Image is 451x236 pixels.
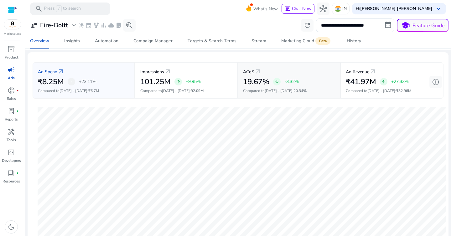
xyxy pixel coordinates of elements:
[123,19,136,32] button: search_insights
[435,5,442,13] span: keyboard_arrow_down
[16,89,19,92] span: fiber_manual_record
[346,88,438,94] p: Compared to :
[60,88,87,93] span: [DATE] - [DATE]
[40,22,68,29] h3: Fire-Boltt
[292,6,312,12] span: Chat Now
[381,79,386,84] span: arrow_upward
[317,3,329,15] button: hub
[8,223,15,231] span: dark_mode
[133,39,173,43] div: Campaign Manager
[16,172,19,174] span: fiber_manual_record
[186,80,201,84] p: +9.95%
[70,78,73,85] span: -
[78,22,84,28] span: wand_stars
[346,69,369,75] p: Ad Revenue
[346,77,376,86] h2: ₹41.97M
[3,178,20,184] p: Resources
[7,137,16,143] p: Tools
[116,22,122,28] span: lab_profile
[8,45,15,53] span: inventory_2
[86,22,92,28] span: event
[412,22,445,29] p: Feature Guide
[191,88,204,93] span: 92.09M
[432,78,439,86] span: add_circle
[369,68,377,75] a: arrow_outward
[7,96,16,101] p: Sales
[140,88,232,94] p: Compared to :
[64,39,80,43] div: Insights
[140,77,171,86] h2: 101.25M
[319,5,327,13] span: hub
[2,158,21,163] p: Developers
[254,68,262,75] a: arrow_outward
[274,79,279,84] span: arrow_downward
[188,39,236,43] div: Targets & Search Terms
[126,22,133,29] span: search_insights
[8,75,15,81] p: Ads
[162,88,190,93] span: [DATE] - [DATE]
[164,68,172,75] a: arrow_outward
[243,88,335,94] p: Compared to :
[8,149,15,156] span: code_blocks
[56,5,62,12] span: /
[5,116,18,122] p: Reports
[429,76,442,88] button: add_circle
[38,77,64,86] h2: ₹8.25M
[301,19,314,32] button: refresh
[397,19,448,32] button: schoolFeature Guide
[347,39,361,43] div: History
[4,32,21,36] p: Marketplace
[79,80,96,84] p: +23.11%
[356,7,432,11] p: Hi
[342,3,347,14] p: IN
[16,110,19,112] span: fiber_manual_record
[8,87,15,94] span: donut_small
[8,169,15,177] span: book_4
[44,5,81,12] p: Press to search
[284,6,291,12] span: chat
[70,22,78,29] span: expand_more
[396,88,411,93] span: ₹32.96M
[30,22,38,29] span: user_attributes
[265,88,293,93] span: [DATE] - [DATE]
[253,3,278,14] span: What's New
[360,6,432,12] b: [PERSON_NAME] [PERSON_NAME]
[101,22,107,28] span: bar_chart
[8,66,15,74] span: campaign
[315,37,330,45] span: Beta
[8,128,15,136] span: handyman
[140,69,164,75] p: Impressions
[4,20,21,29] img: amazon.svg
[303,22,311,29] span: refresh
[367,88,395,93] span: [DATE] - [DATE]
[108,22,114,28] span: cloud
[281,38,332,44] div: Marketing Cloud
[243,69,254,75] p: ACoS
[282,4,314,14] button: chatChat Now
[88,88,99,93] span: ₹6.7M
[284,80,299,84] p: -3.32%
[5,54,18,60] p: Product
[243,77,269,86] h2: 19.67%
[335,6,341,12] img: in.svg
[35,5,43,13] span: search
[8,107,15,115] span: lab_profile
[293,88,307,93] span: 20.34%
[176,79,181,84] span: arrow_upward
[30,39,49,43] div: Overview
[95,39,118,43] div: Automation
[93,22,99,28] span: family_history
[391,80,409,84] p: +27.33%
[38,88,129,94] p: Compared to :
[251,39,266,43] div: Stream
[38,69,57,75] p: Ad Spend
[57,68,65,75] a: arrow_outward
[401,21,410,30] span: school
